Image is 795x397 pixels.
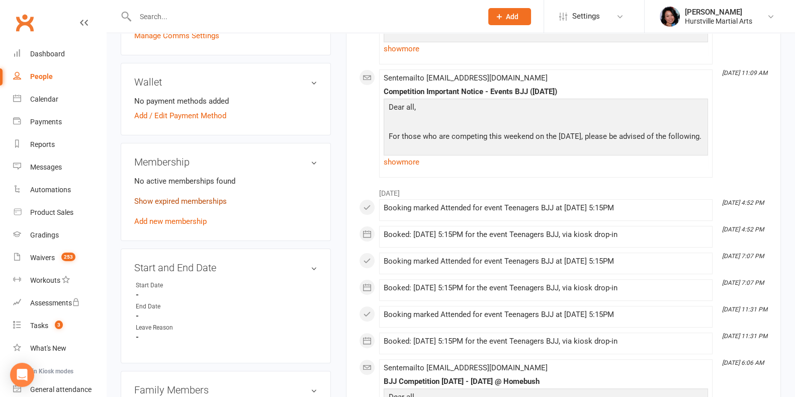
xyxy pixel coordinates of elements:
[384,42,708,56] a: show more
[134,110,226,122] a: Add / Edit Payment Method
[132,10,475,24] input: Search...
[30,95,58,103] div: Calendar
[722,333,767,340] i: [DATE] 11:31 PM
[134,156,317,168] h3: Membership
[30,344,66,352] div: What's New
[13,292,106,314] a: Assessments
[30,208,73,216] div: Product Sales
[13,201,106,224] a: Product Sales
[136,333,317,342] strong: -
[13,133,106,156] a: Reports
[384,257,708,266] div: Booking marked Attended for event Teenagers BJJ at [DATE] 5:15PM
[384,363,548,372] span: Sent email to [EMAIL_ADDRESS][DOMAIN_NAME]
[685,8,752,17] div: [PERSON_NAME]
[30,322,48,330] div: Tasks
[136,281,219,290] div: Start Date
[384,337,708,346] div: Booked: [DATE] 5:15PM for the event Teenagers BJJ, via kiosk drop-in
[660,7,680,27] img: thumb_image1552221965.png
[722,69,767,76] i: [DATE] 11:09 AM
[134,95,317,107] li: No payment methods added
[136,302,219,311] div: End Date
[722,359,764,366] i: [DATE] 6:06 AM
[722,226,764,233] i: [DATE] 4:52 PM
[134,76,317,88] h3: Wallet
[722,199,764,206] i: [DATE] 4:52 PM
[13,179,106,201] a: Automations
[134,197,227,206] a: Show expired memberships
[13,111,106,133] a: Payments
[384,230,708,239] div: Booked: [DATE] 5:15PM for the event Teenagers BJJ, via kiosk drop-in
[506,13,518,21] span: Add
[30,385,92,393] div: General attendance
[384,284,708,292] div: Booked: [DATE] 5:15PM for the event Teenagers BJJ, via kiosk drop-in
[30,276,60,284] div: Workouts
[13,337,106,360] a: What's New
[10,363,34,387] div: Open Intercom Messenger
[13,65,106,88] a: People
[13,224,106,247] a: Gradings
[384,377,708,386] div: BJJ Competition [DATE] - [DATE] @ Homebush
[13,88,106,111] a: Calendar
[30,299,80,307] div: Assessments
[61,253,75,261] span: 253
[12,10,37,35] a: Clubworx
[136,290,317,299] strong: -
[30,72,53,81] div: People
[572,5,600,28] span: Settings
[722,253,764,260] i: [DATE] 7:07 PM
[136,311,317,321] strong: -
[134,217,207,226] a: Add new membership
[384,155,708,169] a: show more
[13,247,106,269] a: Waivers 253
[685,17,752,26] div: Hurstville Martial Arts
[13,156,106,179] a: Messages
[359,183,768,199] li: [DATE]
[722,306,767,313] i: [DATE] 11:31 PM
[134,262,317,273] h3: Start and End Date
[30,254,55,262] div: Waivers
[13,43,106,65] a: Dashboard
[30,50,65,58] div: Dashboard
[30,231,59,239] div: Gradings
[386,130,705,145] p: For those who are competing this weekend on the [DATE], please be advised of the following.
[384,204,708,212] div: Booking marked Attended for event Teenagers BJJ at [DATE] 5:15PM
[55,321,63,329] span: 3
[134,30,219,42] a: Manage Comms Settings
[134,384,317,395] h3: Family Members
[384,310,708,319] div: Booking marked Attended for event Teenagers BJJ at [DATE] 5:15PM
[30,140,55,148] div: Reports
[722,279,764,286] i: [DATE] 7:07 PM
[134,175,317,187] p: No active memberships found
[384,88,708,96] div: Competition Important Notice - Events BJJ ([DATE])
[30,118,62,126] div: Payments
[386,101,705,116] p: Dear all,
[136,323,219,333] div: Leave Reason
[13,314,106,337] a: Tasks 3
[488,8,531,25] button: Add
[30,163,62,171] div: Messages
[384,73,548,83] span: Sent email to [EMAIL_ADDRESS][DOMAIN_NAME]
[30,186,71,194] div: Automations
[13,269,106,292] a: Workouts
